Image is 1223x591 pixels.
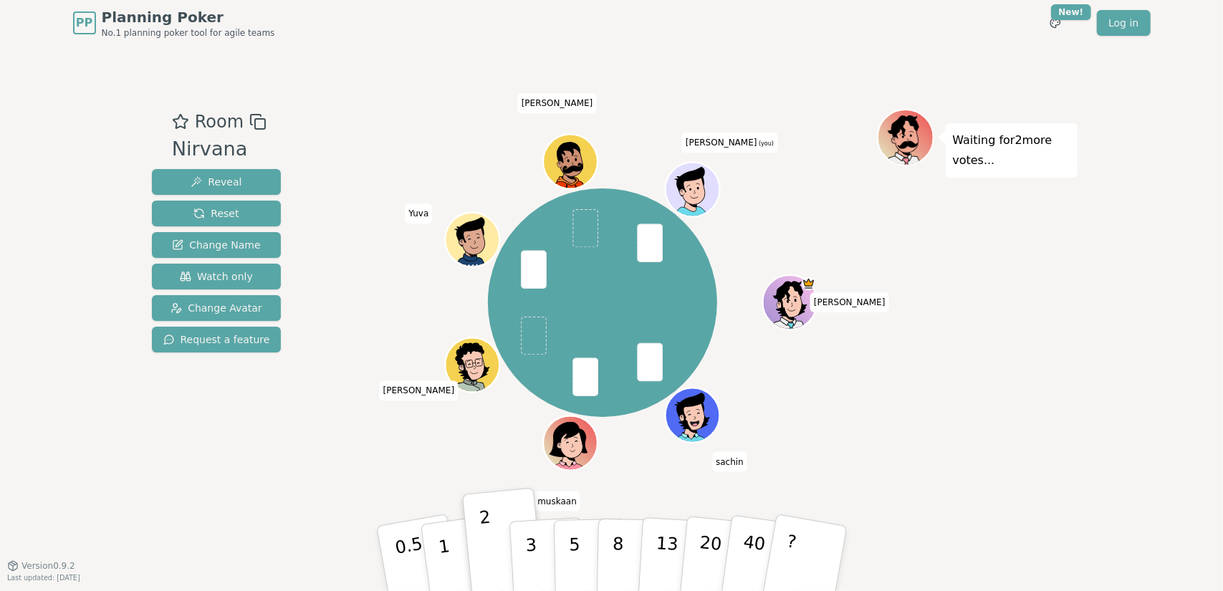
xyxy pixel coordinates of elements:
button: Request a feature [152,327,282,352]
div: New! [1051,4,1092,20]
button: Reset [152,201,282,226]
button: Change Name [152,232,282,258]
button: New! [1042,10,1068,36]
span: Click to change your name [405,204,432,224]
span: No.1 planning poker tool for agile teams [102,27,275,39]
p: 2 [478,507,497,585]
button: Reveal [152,169,282,195]
span: Reveal [191,175,241,189]
span: Change Avatar [171,301,262,315]
span: Last updated: [DATE] [7,574,80,582]
button: Change Avatar [152,295,282,321]
span: (you) [757,141,774,148]
a: Log in [1097,10,1150,36]
span: Click to change your name [518,94,597,114]
span: Click to change your name [712,452,747,472]
span: Click to change your name [810,292,889,312]
span: Version 0.9.2 [21,560,75,572]
span: Click to change your name [380,381,459,401]
button: Click to change your avatar [667,164,718,215]
button: Watch only [152,264,282,289]
span: Room [195,109,244,135]
a: PPPlanning PokerNo.1 planning poker tool for agile teams [73,7,275,39]
button: Version0.9.2 [7,560,75,572]
span: Request a feature [163,332,270,347]
p: Waiting for 2 more votes... [953,130,1070,170]
span: Click to change your name [682,133,777,153]
span: Change Name [172,238,260,252]
div: Nirvana [172,135,267,164]
span: PP [76,14,92,32]
button: Add as favourite [172,109,189,135]
span: Planning Poker [102,7,275,27]
span: Watch only [180,269,253,284]
span: Lokesh is the host [802,277,815,291]
span: Reset [193,206,239,221]
span: Click to change your name [534,491,580,511]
